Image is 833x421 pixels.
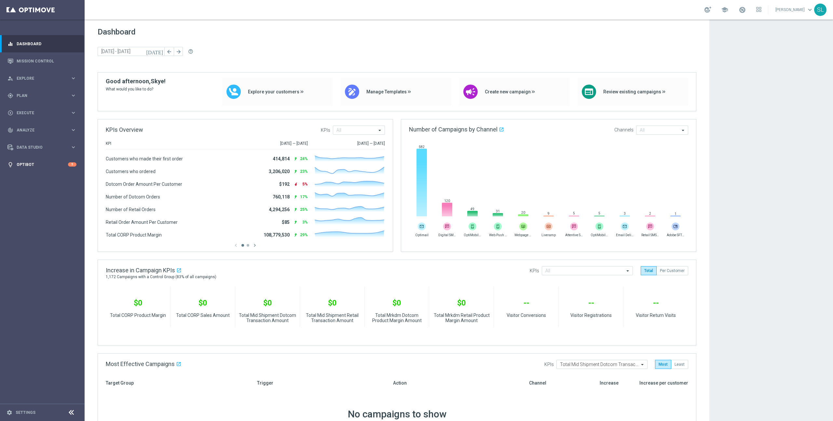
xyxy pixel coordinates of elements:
div: 5 [68,162,76,167]
i: play_circle_outline [7,110,13,116]
div: SL [814,4,826,16]
i: equalizer [7,41,13,47]
i: gps_fixed [7,93,13,99]
div: Analyze [7,127,70,133]
span: Plan [17,94,70,98]
span: school [721,6,728,13]
span: Analyze [17,128,70,132]
i: keyboard_arrow_right [70,127,76,133]
a: Optibot [17,156,68,173]
a: Settings [16,411,35,414]
i: keyboard_arrow_right [70,144,76,150]
button: play_circle_outline Execute keyboard_arrow_right [7,110,77,115]
div: Mission Control [7,52,76,70]
span: Explore [17,76,70,80]
i: track_changes [7,127,13,133]
button: Data Studio keyboard_arrow_right [7,145,77,150]
button: person_search Explore keyboard_arrow_right [7,76,77,81]
div: Execute [7,110,70,116]
div: Explore [7,75,70,81]
div: Plan [7,93,70,99]
div: Optibot [7,156,76,173]
button: gps_fixed Plan keyboard_arrow_right [7,93,77,98]
a: Mission Control [17,52,76,70]
i: keyboard_arrow_right [70,92,76,99]
button: Mission Control [7,59,77,64]
i: person_search [7,75,13,81]
div: Data Studio [7,144,70,150]
button: track_changes Analyze keyboard_arrow_right [7,128,77,133]
span: Data Studio [17,145,70,149]
div: Dashboard [7,35,76,52]
i: settings [7,410,12,415]
span: keyboard_arrow_down [806,6,813,13]
span: Execute [17,111,70,115]
a: Dashboard [17,35,76,52]
a: [PERSON_NAME]keyboard_arrow_down [775,5,814,15]
i: lightbulb [7,162,13,168]
button: equalizer Dashboard [7,41,77,47]
i: keyboard_arrow_right [70,75,76,81]
i: keyboard_arrow_right [70,110,76,116]
button: lightbulb Optibot 5 [7,162,77,167]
